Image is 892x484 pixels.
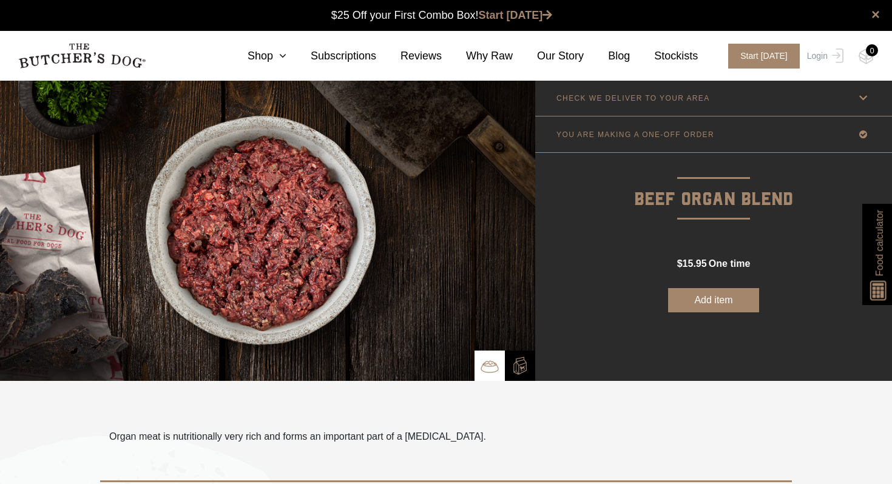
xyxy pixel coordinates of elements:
[683,258,707,269] span: 15.95
[535,116,892,152] a: YOU ARE MAKING A ONE-OFF ORDER
[871,7,880,22] a: close
[709,258,750,269] span: one time
[513,48,584,64] a: Our Story
[223,48,286,64] a: Shop
[481,357,499,375] img: TBD_Bowl.png
[442,48,513,64] a: Why Raw
[677,258,683,269] span: $
[286,48,376,64] a: Subscriptions
[866,44,878,56] div: 0
[556,130,714,139] p: YOU ARE MAKING A ONE-OFF ORDER
[668,288,759,312] button: Add item
[859,49,874,64] img: TBD_Cart-Empty.png
[479,9,553,21] a: Start [DATE]
[535,80,892,116] a: CHECK WE DELIVER TO YOUR AREA
[376,48,442,64] a: Reviews
[109,429,486,444] p: Organ meat is nutritionally very rich and forms an important part of a [MEDICAL_DATA].
[535,153,892,214] p: Beef Organ Blend
[556,94,710,103] p: CHECK WE DELIVER TO YOUR AREA
[716,44,804,69] a: Start [DATE]
[511,357,529,375] img: TBD_Build-A-Box-2.png
[584,48,630,64] a: Blog
[804,44,843,69] a: Login
[872,210,887,276] span: Food calculator
[728,44,800,69] span: Start [DATE]
[630,48,698,64] a: Stockists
